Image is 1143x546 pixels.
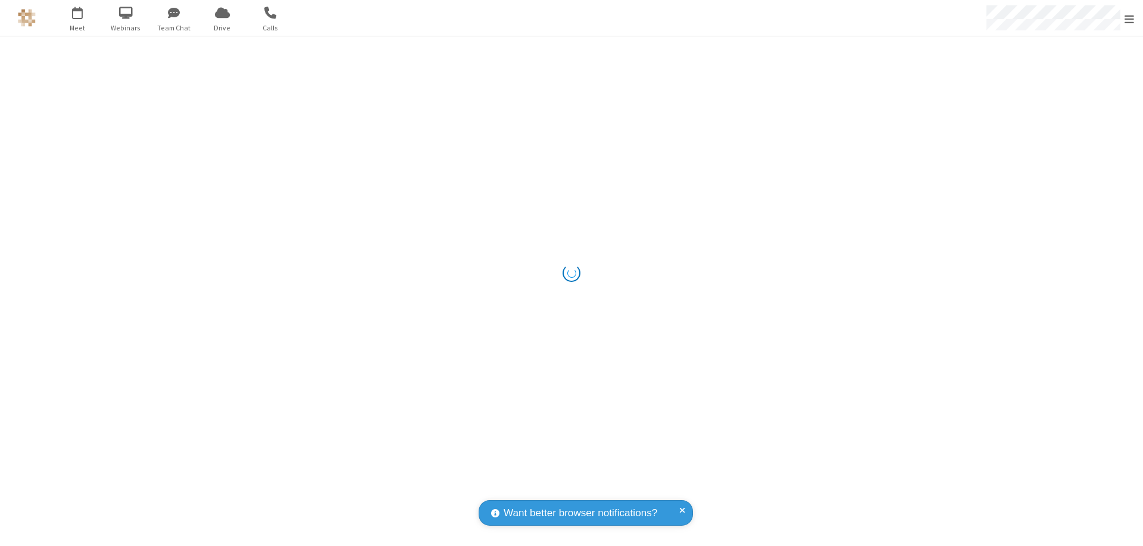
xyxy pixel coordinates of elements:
[152,23,196,33] span: Team Chat
[248,23,293,33] span: Calls
[55,23,100,33] span: Meet
[104,23,148,33] span: Webinars
[1113,515,1134,538] iframe: Chat
[18,9,36,27] img: QA Selenium DO NOT DELETE OR CHANGE
[200,23,245,33] span: Drive
[504,505,657,521] span: Want better browser notifications?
